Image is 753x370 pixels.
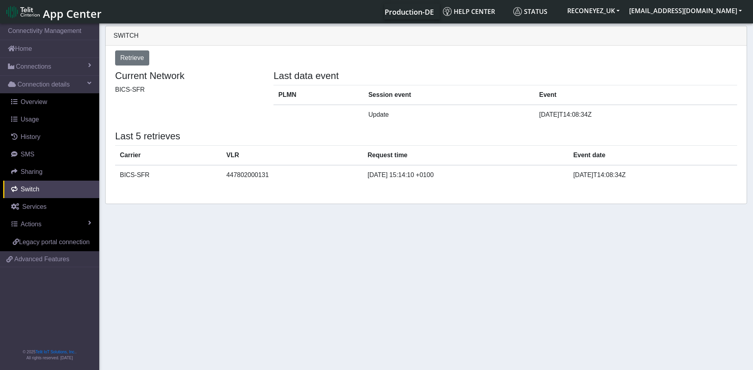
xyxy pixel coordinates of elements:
span: App Center [43,6,102,21]
span: Overview [21,98,47,105]
th: Event date [568,145,737,165]
td: BICS-SFR [115,165,221,185]
button: [EMAIL_ADDRESS][DOMAIN_NAME] [624,4,747,18]
a: Status [510,4,562,19]
td: [DATE] 15:14:10 +0100 [363,165,568,185]
a: Sharing [3,163,99,181]
span: History [21,133,40,140]
td: 447802000131 [221,165,363,185]
a: App Center [6,3,100,20]
td: [DATE]T14:08:34Z [568,165,737,185]
td: [DATE]T14:08:34Z [534,105,737,124]
span: Actions [21,221,41,227]
span: Connections [16,62,51,71]
span: Help center [443,7,495,16]
th: Carrier [115,145,221,165]
a: SMS [3,146,99,163]
span: Status [513,7,547,16]
th: Event [534,85,737,105]
th: Session event [364,85,534,105]
h4: Last data event [273,70,737,82]
a: Actions [3,216,99,233]
span: Switch [114,32,139,39]
th: Request time [363,145,568,165]
a: Usage [3,111,99,128]
span: Production-DE [385,7,434,17]
img: knowledge.svg [443,7,452,16]
th: PLMN [273,85,364,105]
h4: Current Network [115,70,262,82]
button: RECONEYEZ_UK [562,4,624,18]
a: Services [3,198,99,216]
a: Overview [3,93,99,111]
span: BICS-SFR [115,86,145,93]
button: Retrieve [115,50,149,66]
a: Telit IoT Solutions, Inc. [36,350,75,354]
h4: Last 5 retrieves [115,131,737,142]
span: Legacy portal connection [19,239,90,245]
th: VLR [221,145,363,165]
span: Advanced Features [14,254,69,264]
span: Connection details [17,80,70,89]
img: status.svg [513,7,522,16]
img: logo-telit-cinterion-gw-new.png [6,6,40,18]
span: Services [22,203,46,210]
td: Update [364,105,534,124]
span: Usage [21,116,39,123]
a: Switch [3,181,99,198]
a: Your current platform instance [384,4,433,19]
span: Retrieve [120,54,144,61]
a: Help center [440,4,510,19]
a: History [3,128,99,146]
span: SMS [21,151,35,158]
span: Sharing [21,168,42,175]
span: Switch [21,186,39,193]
